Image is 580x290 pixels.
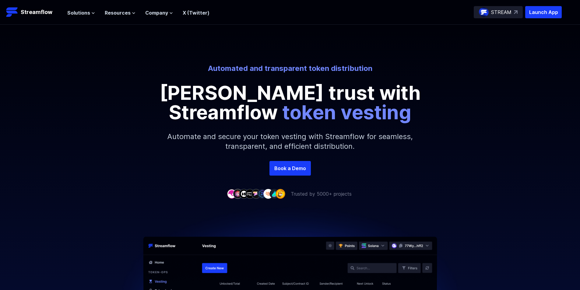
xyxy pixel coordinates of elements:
span: Resources [105,9,131,16]
img: company-1 [227,189,237,198]
a: STREAM [474,6,523,18]
img: company-8 [269,189,279,198]
p: Automated and transparent token distribution [121,64,459,73]
img: company-4 [245,189,255,198]
a: X (Twitter) [183,10,209,16]
button: Solutions [67,9,95,16]
button: Launch App [525,6,562,18]
button: Company [145,9,173,16]
a: Streamflow [6,6,61,18]
img: company-2 [233,189,243,198]
button: Resources [105,9,135,16]
span: token vesting [282,100,411,124]
img: company-7 [263,189,273,198]
p: Trusted by 5000+ projects [291,190,352,197]
p: [PERSON_NAME] trust with Streamflow [153,83,427,122]
p: Streamflow [21,8,52,16]
img: streamflow-logo-circle.png [479,7,489,17]
p: Automate and secure your token vesting with Streamflow for seamless, transparent, and efficient d... [159,122,421,161]
img: Streamflow Logo [6,6,18,18]
a: Book a Demo [269,161,311,176]
img: top-right-arrow.svg [514,10,518,14]
p: STREAM [491,9,511,16]
img: company-9 [276,189,285,198]
img: company-3 [239,189,249,198]
span: Company [145,9,168,16]
span: Solutions [67,9,90,16]
img: company-6 [257,189,267,198]
img: company-5 [251,189,261,198]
